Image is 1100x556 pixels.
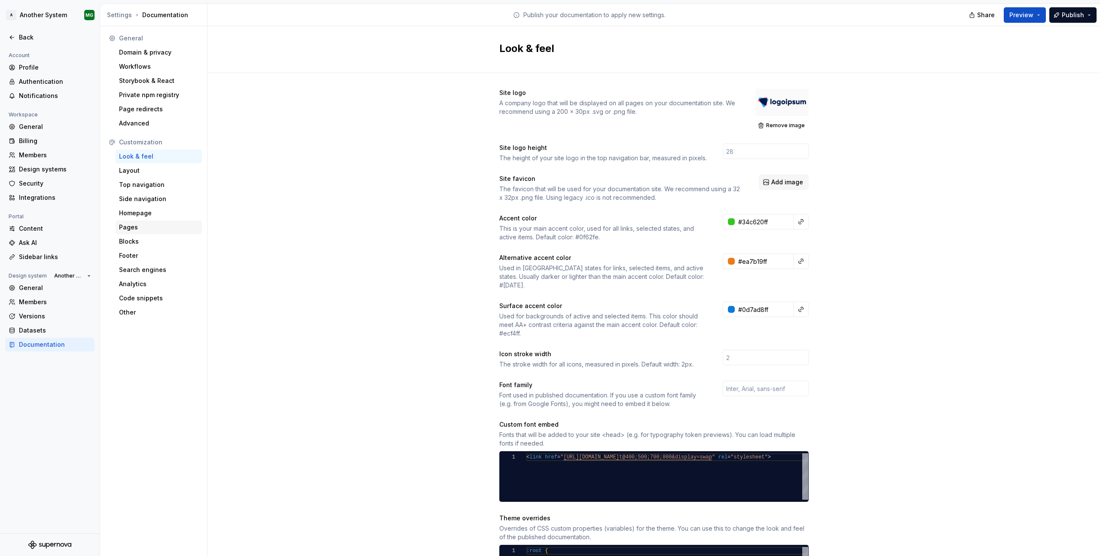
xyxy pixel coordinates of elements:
[619,454,712,460] span: t@400;500;700;800&display=swap
[119,119,199,128] div: Advanced
[735,302,794,317] input: e.g. #000000
[119,152,199,161] div: Look & feel
[119,91,199,99] div: Private npm registry
[19,77,91,86] div: Authentication
[119,195,199,203] div: Side navigation
[712,454,715,460] span: "
[723,350,809,365] input: 2
[116,235,202,248] a: Blocks
[499,312,707,338] div: Used for backgrounds of active and selected items. This color should meet AA+ contrast criteria a...
[116,46,202,59] a: Domain & privacy
[5,148,95,162] a: Members
[116,249,202,263] a: Footer
[5,61,95,74] a: Profile
[499,381,707,389] div: Font family
[28,541,71,549] svg: Supernova Logo
[499,174,743,183] div: Site favicon
[723,381,809,396] input: Inter, Arial, sans-serif
[2,6,98,24] button: AAnother SystemMG
[499,431,809,448] div: Fonts that will be added to your site <head> (e.g. for typography token previews). You can load m...
[119,62,199,71] div: Workflows
[116,150,202,163] a: Look & feel
[19,63,91,72] div: Profile
[6,10,16,20] div: A
[19,224,91,233] div: Content
[5,250,95,264] a: Sidebar links
[119,76,199,85] div: Storybook & React
[5,271,50,281] div: Design system
[5,236,95,250] a: Ask AI
[119,251,199,260] div: Footer
[119,180,199,189] div: Top navigation
[5,31,95,44] a: Back
[116,263,202,277] a: Search engines
[755,119,809,131] button: Remove image
[767,454,770,460] span: >
[499,420,809,429] div: Custom font embed
[116,164,202,177] a: Layout
[727,454,730,460] span: =
[563,454,619,460] span: [URL][DOMAIN_NAME]
[116,88,202,102] a: Private npm registry
[499,214,707,223] div: Accent color
[54,272,84,279] span: Another System
[965,7,1000,23] button: Share
[499,154,707,162] div: The height of your site logo in the top navigation bar, measured in pixels.
[499,302,707,310] div: Surface accent color
[499,360,707,369] div: The stroke width for all icons, measured in pixels. Default width: 2px.
[718,454,727,460] span: rel
[529,454,542,460] span: link
[119,308,199,317] div: Other
[116,60,202,73] a: Workflows
[500,453,515,461] div: 1
[545,548,548,554] span: {
[499,350,707,358] div: Icon stroke width
[119,105,199,113] div: Page redirects
[5,324,95,337] a: Datasets
[116,192,202,206] a: Side navigation
[1049,7,1097,23] button: Publish
[5,134,95,148] a: Billing
[107,11,204,19] div: Documentation
[116,291,202,305] a: Code snippets
[119,280,199,288] div: Analytics
[119,166,199,175] div: Layout
[5,309,95,323] a: Versions
[19,165,91,174] div: Design systems
[1062,11,1084,19] span: Publish
[19,238,91,247] div: Ask AI
[119,266,199,274] div: Search engines
[119,48,199,57] div: Domain & privacy
[499,224,707,241] div: This is your main accent color, used for all links, selected states, and active items. Default co...
[86,12,93,18] div: MG
[500,547,515,555] div: 1
[5,110,41,120] div: Workspace
[119,34,199,43] div: General
[116,178,202,192] a: Top navigation
[5,281,95,295] a: General
[116,305,202,319] a: Other
[526,548,542,554] span: :root
[19,122,91,131] div: General
[499,99,740,116] div: A company logo that will be displayed on all pages on your documentation site. We recommend using...
[499,524,809,541] div: Overrides of CSS custom properties (variables) for the theme. You can use this to change the look...
[19,193,91,202] div: Integrations
[19,151,91,159] div: Members
[19,312,91,321] div: Versions
[5,191,95,205] a: Integrations
[557,454,560,460] span: =
[766,122,805,129] span: Remove image
[20,11,67,19] div: Another System
[116,220,202,234] a: Pages
[19,92,91,100] div: Notifications
[499,264,707,290] div: Used in [GEOGRAPHIC_DATA] states for links, selected items, and active states. Usually darker or ...
[1004,7,1046,23] button: Preview
[5,222,95,235] a: Content
[19,326,91,335] div: Datasets
[19,253,91,261] div: Sidebar links
[116,116,202,130] a: Advanced
[735,214,794,229] input: e.g. #000000
[19,284,91,292] div: General
[119,294,199,302] div: Code snippets
[5,177,95,190] a: Security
